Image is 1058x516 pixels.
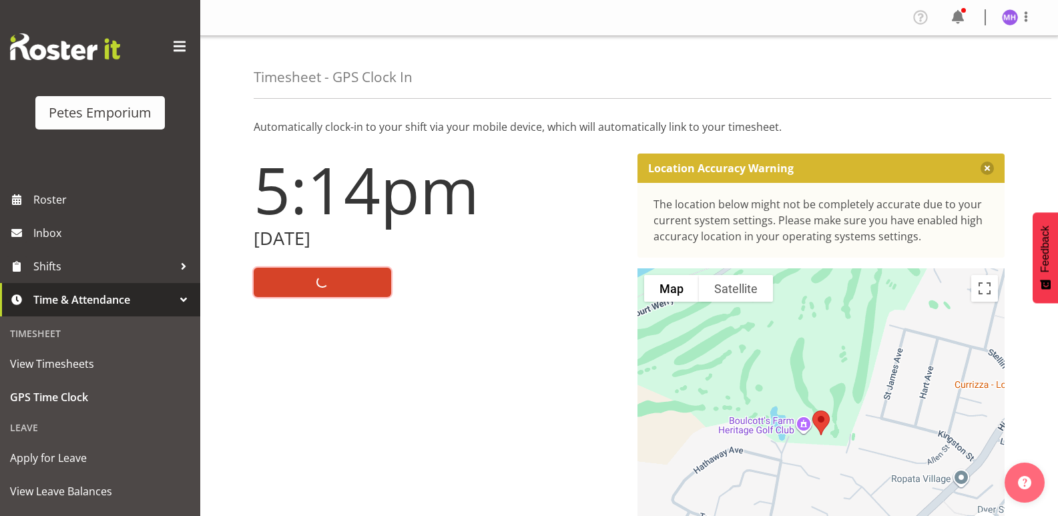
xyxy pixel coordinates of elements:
[3,347,197,380] a: View Timesheets
[254,228,621,249] h2: [DATE]
[10,448,190,468] span: Apply for Leave
[3,380,197,414] a: GPS Time Clock
[10,354,190,374] span: View Timesheets
[1033,212,1058,303] button: Feedback - Show survey
[3,320,197,347] div: Timesheet
[648,162,794,175] p: Location Accuracy Warning
[254,119,1005,135] p: Automatically clock-in to your shift via your mobile device, which will automatically link to you...
[3,441,197,475] a: Apply for Leave
[10,481,190,501] span: View Leave Balances
[3,414,197,441] div: Leave
[10,33,120,60] img: Rosterit website logo
[1018,476,1031,489] img: help-xxl-2.png
[644,275,699,302] button: Show street map
[33,290,174,310] span: Time & Attendance
[49,103,152,123] div: Petes Emporium
[33,223,194,243] span: Inbox
[1002,9,1018,25] img: mackenzie-halford4471.jpg
[981,162,994,175] button: Close message
[653,196,989,244] div: The location below might not be completely accurate due to your current system settings. Please m...
[254,69,413,85] h4: Timesheet - GPS Clock In
[33,190,194,210] span: Roster
[699,275,773,302] button: Show satellite imagery
[254,154,621,226] h1: 5:14pm
[10,387,190,407] span: GPS Time Clock
[33,256,174,276] span: Shifts
[971,275,998,302] button: Toggle fullscreen view
[3,475,197,508] a: View Leave Balances
[1039,226,1051,272] span: Feedback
